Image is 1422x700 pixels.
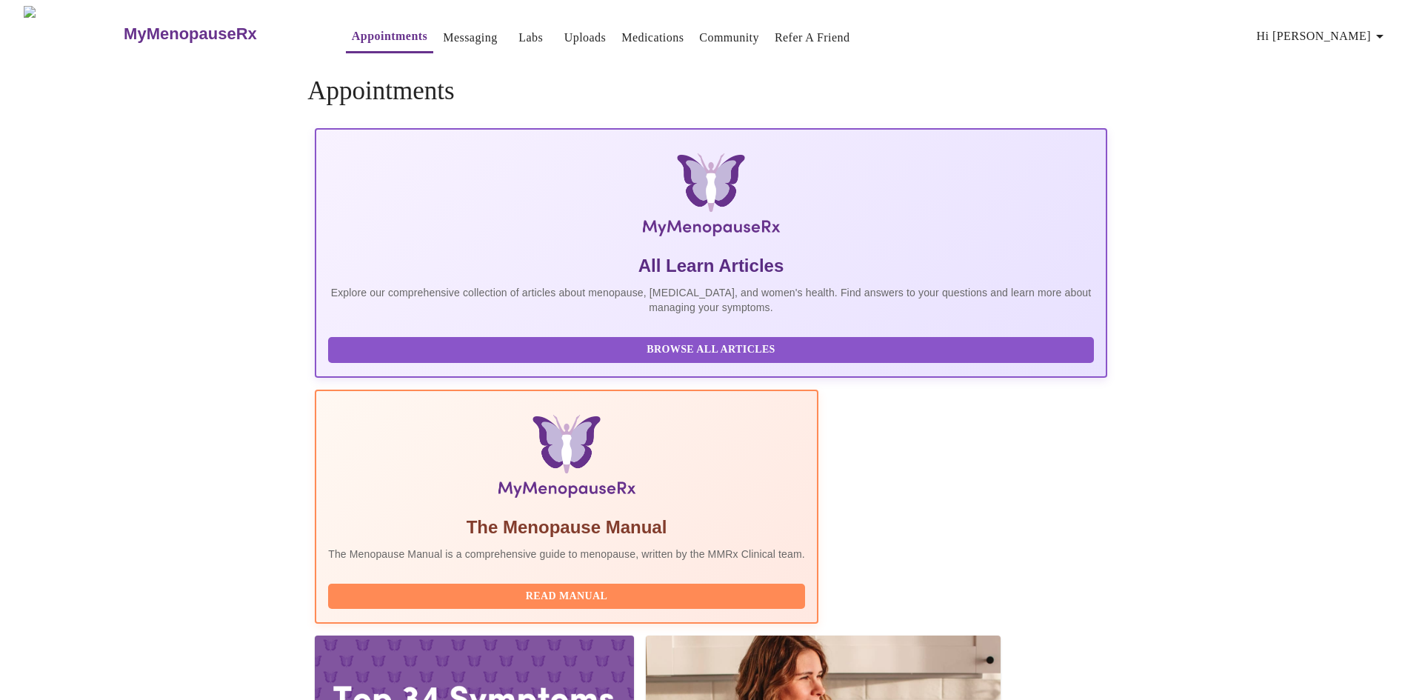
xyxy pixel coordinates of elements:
p: The Menopause Manual is a comprehensive guide to menopause, written by the MMRx Clinical team. [328,547,805,561]
img: MyMenopauseRx Logo [447,153,975,242]
button: Read Manual [328,584,805,610]
button: Browse All Articles [328,337,1094,363]
button: Labs [507,23,555,53]
img: MyMenopauseRx Logo [24,6,122,61]
button: Uploads [558,23,612,53]
button: Appointments [346,21,433,53]
a: Appointments [352,26,427,47]
a: Medications [621,27,684,48]
span: Browse All Articles [343,341,1079,359]
button: Messaging [437,23,503,53]
button: Medications [615,23,690,53]
button: Community [693,23,765,53]
a: Read Manual [328,589,809,601]
a: Messaging [443,27,497,48]
span: Hi [PERSON_NAME] [1257,26,1389,47]
span: Read Manual [343,587,790,606]
a: MyMenopauseRx [122,8,316,60]
a: Browse All Articles [328,342,1098,355]
p: Explore our comprehensive collection of articles about menopause, [MEDICAL_DATA], and women's hea... [328,285,1094,315]
h4: Appointments [307,76,1115,106]
button: Refer a Friend [769,23,856,53]
img: Menopause Manual [404,415,729,504]
a: Labs [518,27,543,48]
a: Refer a Friend [775,27,850,48]
h3: MyMenopauseRx [124,24,257,44]
a: Uploads [564,27,607,48]
h5: All Learn Articles [328,254,1094,278]
a: Community [699,27,759,48]
button: Hi [PERSON_NAME] [1251,21,1395,51]
h5: The Menopause Manual [328,516,805,539]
